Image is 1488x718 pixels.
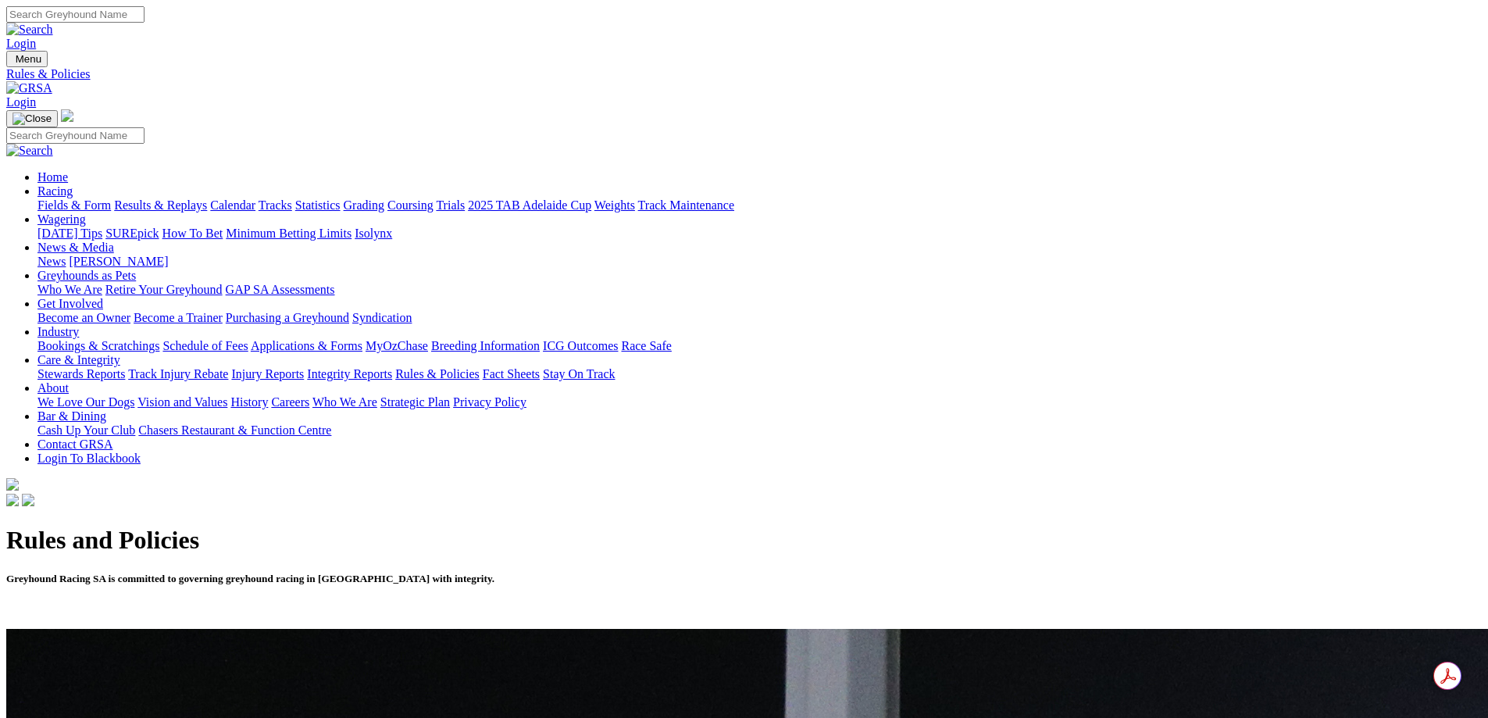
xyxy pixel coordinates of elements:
[37,241,114,254] a: News & Media
[37,255,1482,269] div: News & Media
[61,109,73,122] img: logo-grsa-white.png
[37,325,79,338] a: Industry
[210,198,255,212] a: Calendar
[37,184,73,198] a: Racing
[37,395,1482,409] div: About
[137,395,227,409] a: Vision and Values
[259,198,292,212] a: Tracks
[37,353,120,366] a: Care & Integrity
[6,144,53,158] img: Search
[114,198,207,212] a: Results & Replays
[162,227,223,240] a: How To Bet
[37,283,102,296] a: Who We Are
[344,198,384,212] a: Grading
[37,227,102,240] a: [DATE] Tips
[387,198,434,212] a: Coursing
[12,113,52,125] img: Close
[6,51,48,67] button: Toggle navigation
[251,339,362,352] a: Applications & Forms
[37,381,69,395] a: About
[37,170,68,184] a: Home
[6,526,1482,555] h1: Rules and Policies
[621,339,671,352] a: Race Safe
[6,23,53,37] img: Search
[468,198,591,212] a: 2025 TAB Adelaide Cup
[37,409,106,423] a: Bar & Dining
[138,423,331,437] a: Chasers Restaurant & Function Centre
[307,367,392,380] a: Integrity Reports
[37,438,112,451] a: Contact GRSA
[37,198,111,212] a: Fields & Form
[37,395,134,409] a: We Love Our Dogs
[638,198,734,212] a: Track Maintenance
[37,198,1482,213] div: Racing
[37,227,1482,241] div: Wagering
[37,452,141,465] a: Login To Blackbook
[6,110,58,127] button: Toggle navigation
[6,81,52,95] img: GRSA
[594,198,635,212] a: Weights
[37,339,159,352] a: Bookings & Scratchings
[352,311,412,324] a: Syndication
[134,311,223,324] a: Become a Trainer
[230,395,268,409] a: History
[431,339,540,352] a: Breeding Information
[436,198,465,212] a: Trials
[543,339,618,352] a: ICG Outcomes
[312,395,377,409] a: Who We Are
[105,283,223,296] a: Retire Your Greyhound
[37,367,125,380] a: Stewards Reports
[380,395,450,409] a: Strategic Plan
[37,283,1482,297] div: Greyhounds as Pets
[128,367,228,380] a: Track Injury Rebate
[37,311,1482,325] div: Get Involved
[6,6,145,23] input: Search
[295,198,341,212] a: Statistics
[395,367,480,380] a: Rules & Policies
[6,127,145,144] input: Search
[366,339,428,352] a: MyOzChase
[6,95,36,109] a: Login
[37,297,103,310] a: Get Involved
[355,227,392,240] a: Isolynx
[271,395,309,409] a: Careers
[453,395,526,409] a: Privacy Policy
[37,423,1482,438] div: Bar & Dining
[37,339,1482,353] div: Industry
[226,311,349,324] a: Purchasing a Greyhound
[37,367,1482,381] div: Care & Integrity
[105,227,159,240] a: SUREpick
[6,573,1482,585] h5: Greyhound Racing SA is committed to governing greyhound racing in [GEOGRAPHIC_DATA] with integrity.
[37,423,135,437] a: Cash Up Your Club
[6,67,1482,81] a: Rules & Policies
[37,269,136,282] a: Greyhounds as Pets
[37,311,130,324] a: Become an Owner
[231,367,304,380] a: Injury Reports
[6,494,19,506] img: facebook.svg
[162,339,248,352] a: Schedule of Fees
[37,213,86,226] a: Wagering
[543,367,615,380] a: Stay On Track
[37,255,66,268] a: News
[483,367,540,380] a: Fact Sheets
[6,478,19,491] img: logo-grsa-white.png
[16,53,41,65] span: Menu
[226,227,351,240] a: Minimum Betting Limits
[69,255,168,268] a: [PERSON_NAME]
[22,494,34,506] img: twitter.svg
[6,37,36,50] a: Login
[226,283,335,296] a: GAP SA Assessments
